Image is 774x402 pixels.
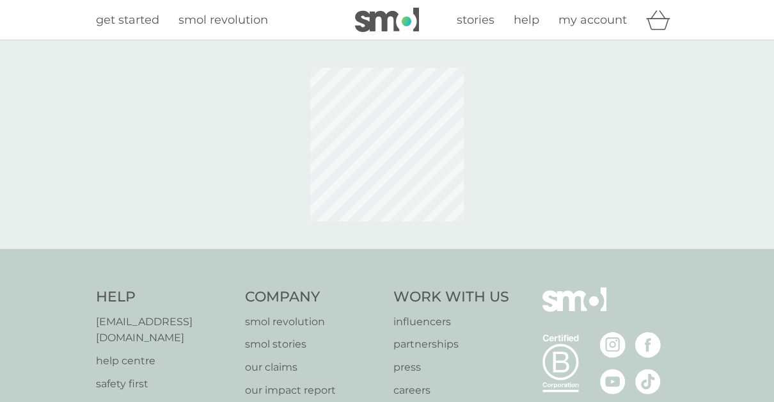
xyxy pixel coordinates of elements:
[514,13,539,27] span: help
[600,332,626,358] img: visit the smol Instagram page
[178,11,268,29] a: smol revolution
[457,11,494,29] a: stories
[178,13,268,27] span: smol revolution
[542,287,606,331] img: smol
[558,13,627,27] span: my account
[245,287,381,307] h4: Company
[646,7,678,33] div: basket
[393,314,509,330] a: influencers
[96,314,232,346] a: [EMAIL_ADDRESS][DOMAIN_NAME]
[245,314,381,330] a: smol revolution
[245,382,381,399] a: our impact report
[635,369,661,394] img: visit the smol Tiktok page
[558,11,627,29] a: my account
[96,353,232,369] a: help centre
[245,359,381,376] a: our claims
[96,13,159,27] span: get started
[635,332,661,358] img: visit the smol Facebook page
[393,359,509,376] a: press
[514,11,539,29] a: help
[355,8,419,32] img: smol
[457,13,494,27] span: stories
[96,376,232,392] a: safety first
[245,336,381,353] a: smol stories
[96,11,159,29] a: get started
[96,287,232,307] h4: Help
[393,382,509,399] a: careers
[393,287,509,307] h4: Work With Us
[600,369,626,394] img: visit the smol Youtube page
[393,336,509,353] a: partnerships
